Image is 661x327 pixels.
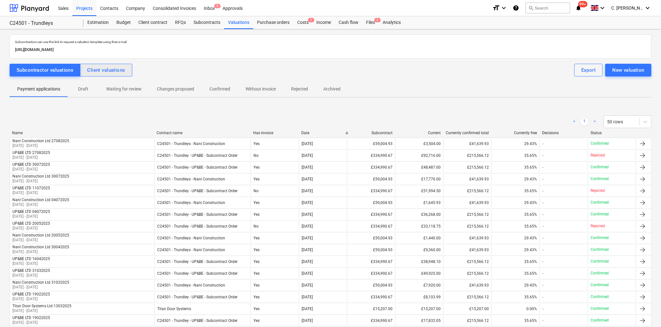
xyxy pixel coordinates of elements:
[12,320,50,325] p: [DATE] - [DATE]
[347,221,395,231] div: £334,990.67
[542,189,543,193] div: -
[524,212,537,217] span: 35.65%
[513,4,519,12] i: Knowledge base
[302,189,313,193] div: [DATE]
[251,316,299,326] div: Yes
[157,236,225,240] div: C24501 - Trundleys - Nani Construction
[302,165,313,170] div: [DATE]
[347,150,395,161] div: £334,990.67
[524,271,537,276] span: 35.65%
[106,86,142,92] p: Waiting for review
[157,295,238,299] div: C24501 - Trundley - UP&BE - Subcontract Order
[10,64,80,76] button: Subcontractor valuations
[526,307,537,311] span: 0.00%
[157,131,248,135] div: Contract name
[570,118,578,126] a: Previous page
[524,189,537,193] span: 35.65%
[395,162,443,172] div: £48,487.00
[224,16,253,29] div: Valuations
[12,178,69,184] p: [DATE] - [DATE]
[12,226,50,231] p: [DATE] - [DATE]
[12,198,69,202] div: Nani Construction Ltd 04072025
[395,139,443,149] div: £3,504.00
[591,141,609,146] p: Confirmed
[12,316,50,320] div: UP&BE LTD 19022025
[15,47,646,53] p: [URL][DOMAIN_NAME]
[76,86,91,92] p: Draft
[12,174,69,178] div: Nani Construction Ltd 30072025
[251,268,299,279] div: Yes
[443,316,491,326] div: £215,566.12
[253,16,293,29] a: Purchase orders
[443,150,491,161] div: £215,566.12
[591,294,609,300] p: Confirmed
[542,224,543,229] div: -
[246,86,276,92] p: Without invoice
[347,280,395,290] div: £59,004.93
[524,142,537,146] span: 29.43%
[524,259,537,264] span: 35.65%
[12,209,50,214] div: UP&BE LTD 04072025
[443,304,491,314] div: £15,207.00
[335,16,362,29] div: Cash flow
[323,86,341,92] p: Archived
[525,3,570,13] button: Search
[251,292,299,302] div: Yes
[12,249,69,255] p: [DATE] - [DATE]
[591,271,609,276] p: Confirmed
[395,257,443,267] div: £38,948.10
[443,257,491,267] div: £215,566.12
[542,131,585,135] div: Decisions
[209,86,230,92] p: Confirmed
[542,212,543,217] div: -
[157,142,225,146] div: C24501 - Trundleys - Nani Construction
[599,4,606,12] i: keyboard_arrow_down
[347,316,395,326] div: £334,990.67
[302,283,313,287] div: [DATE]
[500,4,508,12] i: keyboard_arrow_down
[251,233,299,243] div: Yes
[84,16,113,29] div: Estimation
[591,118,599,126] a: Next page
[347,198,395,208] div: £59,004.93
[157,259,238,264] div: C24501 - Trundley - UP&BE - Subcontract Order
[347,233,395,243] div: £59,004.93
[395,209,443,220] div: £36,268.00
[12,245,69,249] div: Nani Construction Ltd 30042025
[443,209,491,220] div: £215,566.12
[251,245,299,255] div: Yes
[591,247,609,252] p: Confirmed
[293,16,312,29] div: Costs
[542,271,543,276] div: -
[591,164,609,170] p: Confirmed
[12,237,69,243] p: [DATE] - [DATE]
[443,174,491,184] div: £41,639.93
[347,174,395,184] div: £59,004.93
[524,283,537,287] span: 29.43%
[12,280,69,285] div: Nani Construction Ltd 31032025
[524,200,537,205] span: 29.43%
[251,150,299,161] div: No
[10,20,76,27] div: C24501 - Trundleys
[347,292,395,302] div: £334,990.67
[251,186,299,196] div: No
[612,66,644,74] div: New valuation
[157,248,225,252] div: C24501 - Trundleys - Nani Construction
[443,162,491,172] div: £215,566.12
[157,165,238,170] div: C24501 - Trundley - UP&BE - Subcontract Order
[542,295,543,299] div: -
[347,139,395,149] div: £59,004.93
[251,139,299,149] div: Yes
[644,4,651,12] i: keyboard_arrow_down
[524,318,537,323] span: 35.65%
[528,5,533,11] span: search
[524,177,537,181] span: 29.43%
[190,16,224,29] div: Subcontracts
[611,5,643,11] span: C. [PERSON_NAME]
[574,64,603,76] button: Export
[12,190,50,196] p: [DATE] - [DATE]
[12,186,50,190] div: UP&BE LTD 11072025
[157,318,238,323] div: C24501 - Trundley - UP&BE - Subcontract Order
[395,268,443,279] div: £49,925.00
[157,283,225,287] div: C24501 - Trundleys - Nani Construction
